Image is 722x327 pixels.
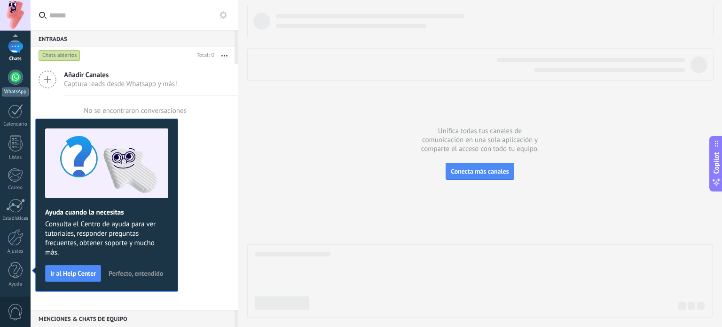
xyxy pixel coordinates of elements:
[39,50,80,61] div: Chats abiertos
[45,265,101,282] button: Ir al Help Center
[446,163,514,180] button: Conecta más canales
[31,30,235,47] div: Entradas
[2,154,29,160] div: Listas
[31,310,235,327] div: Menciones & Chats de equipo
[2,185,29,191] div: Correo
[2,215,29,222] div: Estadísticas
[104,266,167,280] button: Perfecto, entendido
[2,56,29,62] div: Chats
[64,71,177,80] span: Añadir Canales
[64,80,177,88] span: Captura leads desde Whatsapp y más!
[451,167,509,175] span: Conecta más canales
[109,270,163,277] span: Perfecto, entendido
[50,270,96,277] span: Ir al Help Center
[2,281,29,287] div: Ayuda
[2,248,29,255] div: Ajustes
[2,121,29,128] div: Calendario
[712,152,721,174] span: Copilot
[45,208,168,217] h2: Ayuda cuando la necesitas
[45,220,168,257] span: Consulta el Centro de ayuda para ver tutoriales, responder preguntas frecuentes, obtener soporte ...
[193,51,214,60] div: Total: 0
[2,88,29,96] div: WhatsApp
[84,106,187,115] div: No se encontraron conversaciones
